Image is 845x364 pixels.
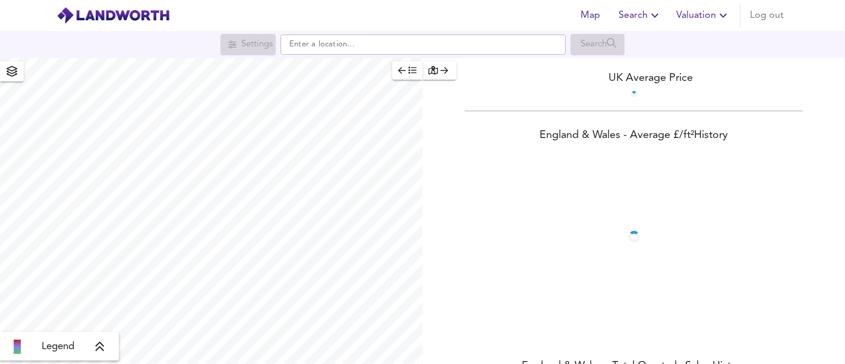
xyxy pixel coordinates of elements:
[676,7,730,24] span: Valuation
[614,4,667,27] button: Search
[745,4,789,27] button: Log out
[422,128,845,145] div: England & Wales - Average £/ ft² History
[422,70,845,86] div: UK Average Price
[671,4,735,27] button: Valuation
[280,34,566,55] input: Enter a location...
[56,7,170,24] img: logo
[220,34,276,55] div: Search for a location first or explore the map
[750,7,784,24] span: Log out
[576,7,604,24] span: Map
[570,34,625,55] div: Search for a location first or explore the map
[619,7,662,24] span: Search
[571,4,609,27] button: Map
[42,340,74,354] span: Legend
